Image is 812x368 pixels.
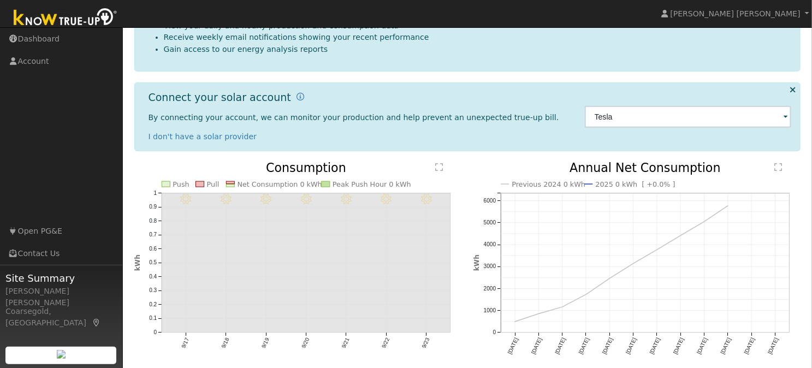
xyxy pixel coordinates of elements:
[483,198,496,204] text: 6000
[584,293,588,297] circle: onclick=""
[8,6,123,31] img: Know True-Up
[679,234,683,238] circle: onclick=""
[421,337,431,349] text: 9/23
[608,276,612,281] circle: onclick=""
[173,180,189,188] text: Push
[720,337,732,355] text: [DATE]
[153,330,157,336] text: 0
[149,301,157,307] text: 0.2
[149,218,157,224] text: 0.8
[702,219,707,224] circle: onclick=""
[149,232,157,238] text: 0.7
[483,219,496,225] text: 5000
[625,337,638,355] text: [DATE]
[381,337,390,349] text: 9/22
[149,91,291,104] h1: Connect your solar account
[631,262,636,266] circle: onclick=""
[767,337,780,355] text: [DATE]
[92,318,102,327] a: Map
[333,180,411,188] text: Peak Push Hour 0 kWh
[260,337,270,349] text: 9/19
[134,255,141,271] text: kWh
[585,106,792,128] input: Select an Inverter
[149,288,157,294] text: 0.3
[530,337,543,355] text: [DATE]
[570,161,721,175] text: Annual Net Consumption
[483,242,496,248] text: 4000
[512,180,585,188] text: Previous 2024 0 kWh
[513,320,517,324] circle: onclick=""
[164,32,792,43] li: Receive weekly email notifications showing your recent performance
[149,204,157,210] text: 0.9
[300,337,310,349] text: 9/20
[5,271,117,286] span: Site Summary
[149,113,559,122] span: By connecting your account, we can monitor your production and help prevent an unexpected true-up...
[164,44,792,55] li: Gain access to our energy analysis reports
[149,260,157,266] text: 0.5
[775,163,783,171] text: 
[601,337,614,355] text: [DATE]
[220,337,230,349] text: 9/18
[649,337,661,355] text: [DATE]
[206,180,219,188] text: Pull
[536,312,541,316] circle: onclick=""
[473,255,481,271] text: kWh
[5,286,117,308] div: [PERSON_NAME] [PERSON_NAME]
[5,306,117,329] div: Coarsegold, [GEOGRAPHIC_DATA]
[743,337,756,355] text: [DATE]
[726,204,730,208] circle: onclick=""
[671,9,801,18] span: [PERSON_NAME] [PERSON_NAME]
[493,330,496,336] text: 0
[341,337,351,349] text: 9/21
[149,274,157,280] text: 0.4
[507,337,519,355] text: [DATE]
[149,316,157,322] text: 0.1
[554,337,566,355] text: [DATE]
[237,180,322,188] text: Net Consumption 0 kWh
[696,337,709,355] text: [DATE]
[266,161,346,175] text: Consumption
[483,307,496,313] text: 1000
[655,248,659,252] circle: onclick=""
[483,264,496,270] text: 3000
[596,180,675,188] text: 2025 0 kWh [ +0.0% ]
[578,337,590,355] text: [DATE]
[149,246,157,252] text: 0.6
[57,350,66,359] img: retrieve
[153,190,157,196] text: 1
[180,337,190,349] text: 9/17
[672,337,685,355] text: [DATE]
[436,163,443,171] text: 
[560,305,565,310] circle: onclick=""
[483,286,496,292] text: 2000
[149,132,257,141] a: I don't have a solar provider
